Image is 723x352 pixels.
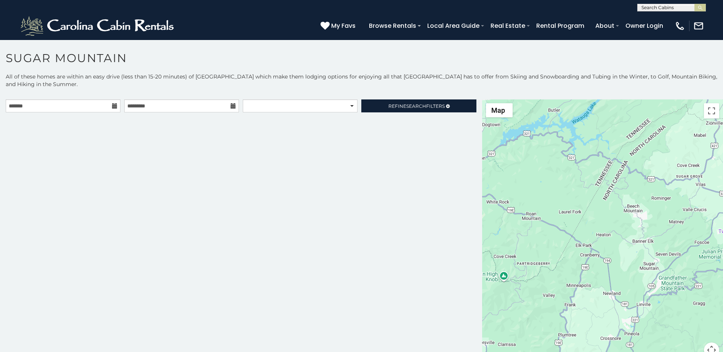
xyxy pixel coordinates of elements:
[388,103,445,109] span: Refine Filters
[19,14,177,37] img: White-1-2.png
[365,19,420,32] a: Browse Rentals
[321,21,357,31] a: My Favs
[675,21,685,31] img: phone-regular-white.png
[406,103,426,109] span: Search
[592,19,618,32] a: About
[361,99,476,112] a: RefineSearchFilters
[491,106,505,114] span: Map
[532,19,588,32] a: Rental Program
[622,19,667,32] a: Owner Login
[693,21,704,31] img: mail-regular-white.png
[486,103,513,117] button: Change map style
[487,19,529,32] a: Real Estate
[704,103,719,118] button: Toggle fullscreen view
[331,21,356,30] span: My Favs
[423,19,483,32] a: Local Area Guide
